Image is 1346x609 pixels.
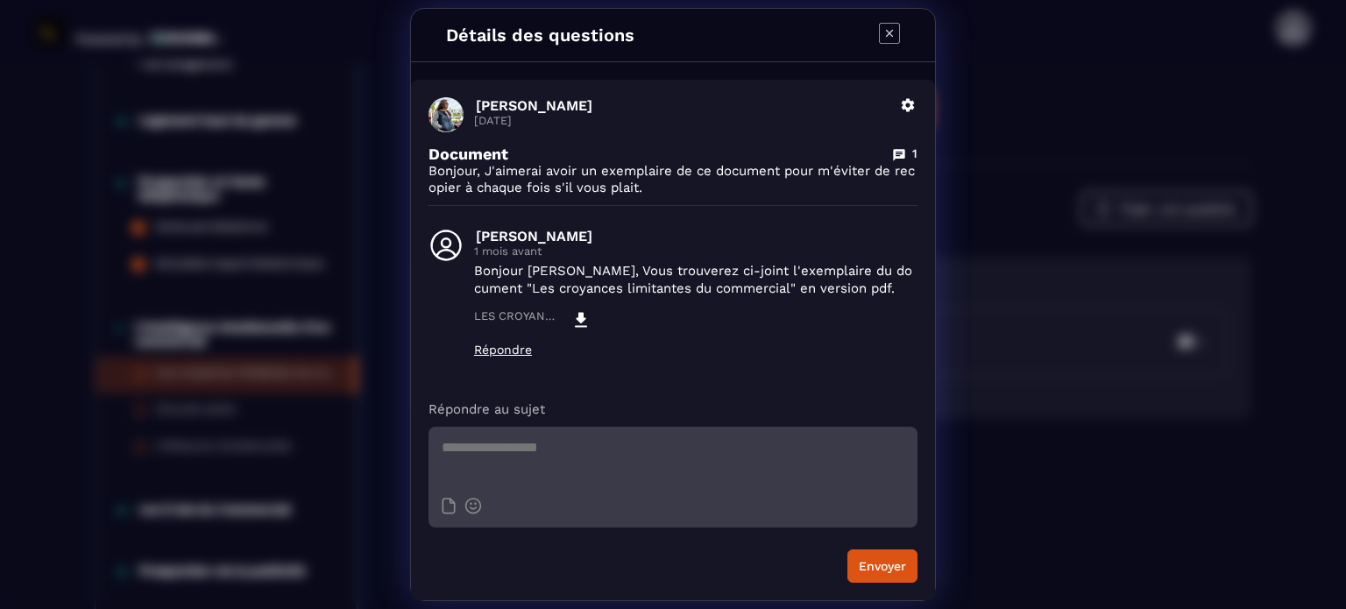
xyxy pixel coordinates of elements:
[429,163,917,196] p: Bonjour, J'aimerai avoir un exemplaire de ce document pour m'éviter de recopier à chaque fois s'i...
[912,145,917,162] p: 1
[474,343,917,357] p: Répondre
[446,25,634,46] h4: Détails des questions
[429,145,508,163] p: Document
[474,244,917,258] p: 1 mois avant
[474,114,889,127] p: [DATE]
[476,228,917,244] p: [PERSON_NAME]
[429,400,917,418] p: Répondre au sujet
[847,549,917,583] button: Envoyer
[476,97,889,114] p: [PERSON_NAME]
[474,309,562,330] p: LES CROYANCES LIMITANTES DU CLOSER (1).pdf
[474,262,917,297] p: Bonjour [PERSON_NAME], Vous trouverez ci-joint l'exemplaire du document "Les croyances limitantes...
